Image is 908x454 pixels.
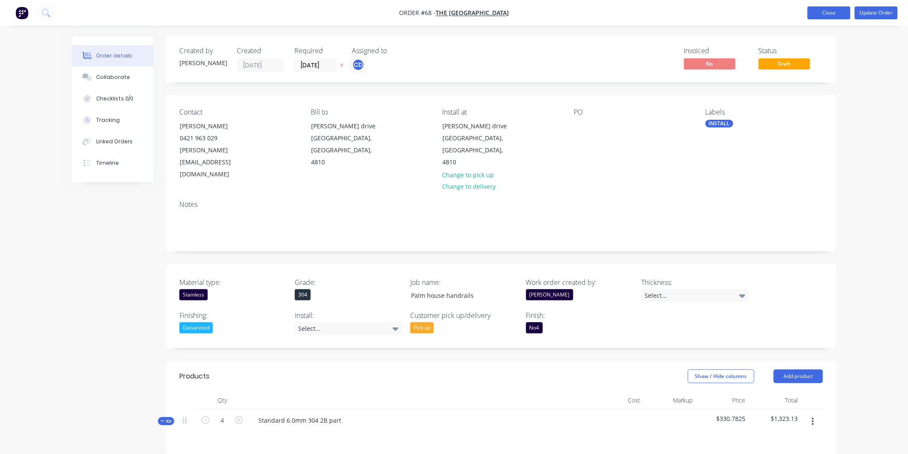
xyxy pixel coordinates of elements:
div: Select... [295,322,402,335]
button: CD [352,58,365,71]
span: Order #68 - [399,9,436,17]
span: $1,323.13 [753,414,799,423]
button: Order details [72,45,154,67]
div: [PERSON_NAME] drive [443,120,514,132]
a: The [GEOGRAPHIC_DATA] [436,9,509,17]
div: Products [179,371,209,381]
div: No4 [526,322,543,333]
label: Work order created by: [526,277,633,288]
div: [PERSON_NAME] drive[GEOGRAPHIC_DATA], [GEOGRAPHIC_DATA], 4810 [436,120,521,169]
div: Invoiced [684,47,748,55]
button: Show / Hide columns [688,369,754,383]
label: Customer pick up/delivery [410,310,518,321]
label: Thickness: [642,277,749,288]
button: Close [808,6,850,19]
div: Select... [642,289,749,302]
button: Update Order [855,6,898,19]
div: INSTALL [705,120,733,127]
span: No [684,58,735,69]
div: [GEOGRAPHIC_DATA], [GEOGRAPHIC_DATA], 4810 [311,132,382,168]
label: Job name: [410,277,518,288]
img: Factory [15,6,28,19]
label: Install: [295,310,402,321]
div: [GEOGRAPHIC_DATA], [GEOGRAPHIC_DATA], 4810 [443,132,514,168]
div: Kit [158,417,174,425]
div: Pick up [410,322,434,333]
span: $330.7825 [700,414,746,423]
div: Qty [197,392,248,409]
div: Price [696,392,749,409]
div: [PERSON_NAME] drive[GEOGRAPHIC_DATA], [GEOGRAPHIC_DATA], 4810 [304,120,390,169]
div: Collaborate [96,73,130,81]
button: Change to pick up [438,169,499,180]
div: Linked Orders [96,138,133,145]
div: Install at [442,108,560,116]
div: PO [574,108,691,116]
div: [PERSON_NAME] [179,58,227,67]
label: Finishing: [179,310,287,321]
span: Kit [160,418,172,424]
div: Palm house handrails [404,289,512,302]
div: Bill to [311,108,428,116]
div: Required [294,47,342,55]
div: [PERSON_NAME] drive [311,120,382,132]
button: Add product [774,369,823,383]
div: Cost [591,392,644,409]
label: Material type: [179,277,287,288]
div: Markup [644,392,697,409]
div: Assigned to [352,47,438,55]
button: Linked Orders [72,131,154,152]
div: Created by [179,47,227,55]
div: Labels [705,108,823,116]
div: 0421 963 029 [180,132,251,144]
div: 304 [295,289,311,300]
div: Stainless [179,289,208,300]
button: Checklists 0/0 [72,88,154,109]
button: Change to delivery [438,181,500,192]
div: Tracking [96,116,120,124]
div: Status [759,47,823,55]
div: Order details [96,52,133,60]
div: Notes [179,200,823,209]
label: Grade: [295,277,402,288]
div: [PERSON_NAME] [180,120,251,132]
div: Total [749,392,802,409]
button: Collaborate [72,67,154,88]
div: Created [237,47,284,55]
div: [PERSON_NAME]0421 963 029[PERSON_NAME][EMAIL_ADDRESS][DOMAIN_NAME] [173,120,258,181]
div: Standard 6.0mm 304 2B part [251,414,348,427]
div: Checklists 0/0 [96,95,134,103]
div: [PERSON_NAME] [526,289,573,300]
div: [PERSON_NAME][EMAIL_ADDRESS][DOMAIN_NAME] [180,144,251,180]
label: Finish: [526,310,633,321]
div: Galvanised [179,322,213,333]
button: Timeline [72,152,154,174]
span: Draft [759,58,810,69]
div: Contact [179,108,297,116]
button: Tracking [72,109,154,131]
div: Timeline [96,159,119,167]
